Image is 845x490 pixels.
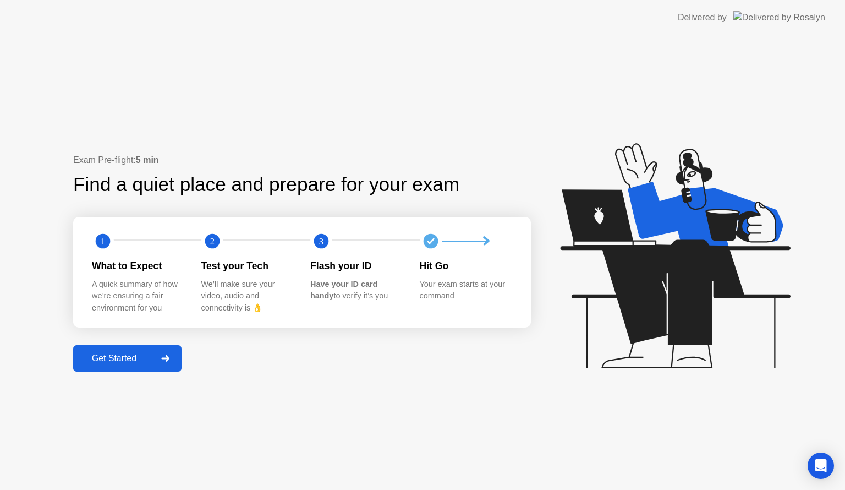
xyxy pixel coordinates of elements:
div: Get Started [76,353,152,363]
button: Get Started [73,345,182,372]
div: Find a quiet place and prepare for your exam [73,170,461,199]
text: 1 [101,236,105,247]
div: to verify it’s you [310,279,402,302]
div: Hit Go [420,259,512,273]
div: A quick summary of how we’re ensuring a fair environment for you [92,279,184,314]
div: Open Intercom Messenger [808,453,834,479]
b: Have your ID card handy [310,280,377,301]
div: We’ll make sure your video, audio and connectivity is 👌 [201,279,293,314]
div: Flash your ID [310,259,402,273]
text: 3 [319,236,323,247]
div: Delivered by [678,11,727,24]
div: Exam Pre-flight: [73,154,531,167]
img: Delivered by Rosalyn [733,11,825,24]
div: Your exam starts at your command [420,279,512,302]
div: Test your Tech [201,259,293,273]
div: What to Expect [92,259,184,273]
text: 2 [210,236,214,247]
b: 5 min [136,155,159,165]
